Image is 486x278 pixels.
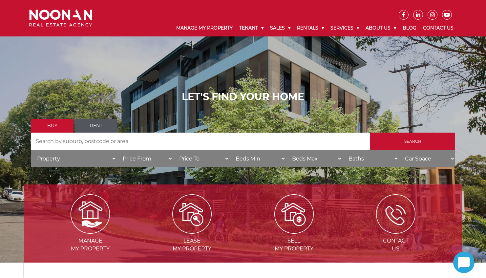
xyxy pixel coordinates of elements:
[40,237,140,253] span: Manage my Property
[327,20,362,36] a: Services
[370,133,455,150] input: Search
[376,194,415,234] img: ICONS
[274,194,314,234] img: Sell my property
[29,10,92,27] img: Noonan Real Estate Agency
[267,20,294,36] a: Sales
[420,20,457,36] a: Contact Us
[172,194,212,234] img: Lease my property
[236,20,267,36] a: Tenant
[244,237,344,253] span: Sell my Property
[346,237,446,253] span: Contact Us
[346,210,446,252] a: ICONS ContactUs
[31,119,74,133] a: Buy
[142,210,242,252] a: Lease my property Leasemy Property
[294,20,327,36] a: Rentals
[362,20,399,36] a: About Us
[40,210,140,252] a: Manage my Property Managemy Property
[173,20,236,36] a: Manage My Property
[31,133,370,150] input: Search by suburb, postcode or area
[75,119,117,133] a: Rent
[31,91,455,103] h1: LET'S FIND YOUR HOME
[399,20,420,36] a: Blog
[244,210,344,252] a: Sell my property Sellmy Property
[142,237,242,253] span: Lease my Property
[71,194,110,234] img: Manage my Property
